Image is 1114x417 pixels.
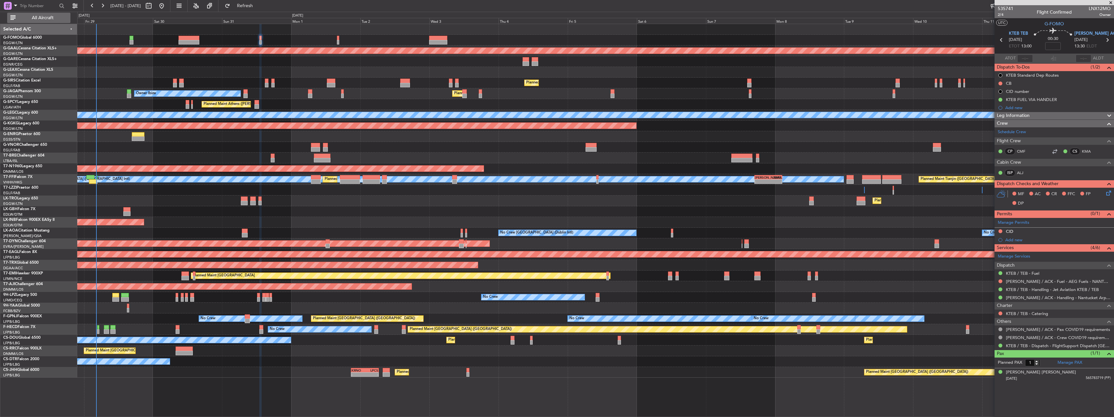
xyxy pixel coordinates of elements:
span: LNX12MO [1089,5,1111,12]
div: Sat 30 [153,18,222,24]
span: LX-INB [3,218,16,222]
a: [PERSON_NAME] / ACK - Crew COVID19 requirements [1006,335,1111,340]
div: Planned Maint [GEOGRAPHIC_DATA] ([GEOGRAPHIC_DATA]) [397,367,499,377]
a: G-GAALCessna Citation XLS+ [3,46,57,50]
span: KTEB TEB [1009,31,1028,37]
div: ISP [1005,169,1015,176]
a: LX-GBHFalcon 7X [3,207,35,211]
span: AC [1035,191,1041,197]
a: G-GARECessna Citation XLS+ [3,57,57,61]
span: ALDT [1093,55,1104,62]
a: Schedule Crew [998,129,1026,135]
label: Planned PAX [998,360,1022,366]
div: - [768,180,782,183]
span: All Aircraft [17,16,68,20]
a: LX-AOACitation Mustang [3,229,50,233]
a: EGGW/LTN [3,73,23,78]
a: G-FOMOGlobal 6000 [3,36,42,40]
span: (1/2) [1091,64,1100,70]
div: - [365,373,378,376]
span: FP [1086,191,1091,197]
div: Add new [1005,105,1111,110]
span: 535741 [998,5,1013,12]
div: Planned Maint Dusseldorf [874,196,917,206]
button: All Aircraft [7,13,70,23]
a: LX-TROLegacy 650 [3,196,38,200]
span: CS-JHH [3,368,17,372]
a: G-VNORChallenger 650 [3,143,47,147]
div: CID number [1006,89,1029,94]
a: CS-JHHGlobal 6000 [3,368,39,372]
div: Wed 3 [429,18,499,24]
div: Planned Maint [GEOGRAPHIC_DATA] ([GEOGRAPHIC_DATA]) [454,89,556,98]
a: DNMM/LOS [3,351,23,356]
a: T7-AJIChallenger 604 [3,282,43,286]
div: No Crew Sabadell [984,228,1014,238]
button: Refresh [222,1,261,11]
div: [DATE] [292,13,303,19]
div: Thu 11 [982,18,1051,24]
a: EDLW/DTM [3,212,22,217]
span: Pax [997,350,1004,358]
a: G-SIRSCitation Excel [3,79,41,82]
div: Wed 10 [913,18,982,24]
span: Dispatch Checks and Weather [997,180,1058,188]
a: CS-RRCFalcon 900LX [3,347,42,350]
a: LFMN/NCE [3,276,22,281]
span: CS-RRC [3,347,17,350]
input: --:-- [1017,55,1033,62]
span: G-FOMO [3,36,20,40]
a: KTEB / TEB - Dispatch - FlightSupport Dispatch [GEOGRAPHIC_DATA] [1006,343,1111,348]
div: LPCS [365,368,378,372]
span: FFC [1068,191,1075,197]
div: Fri 5 [568,18,637,24]
div: Planned Maint [GEOGRAPHIC_DATA] [193,271,255,281]
a: T7-EMIHawker 900XP [3,272,43,275]
span: [DATE] - [DATE] [110,3,141,9]
div: Mon 8 [775,18,844,24]
a: Manage PAX [1058,360,1082,366]
span: (1/1) [1091,350,1100,357]
div: Sun 31 [222,18,291,24]
a: LFPB/LBG [3,255,20,260]
a: Manage Services [998,253,1030,260]
a: LFPB/LBG [3,319,20,324]
span: LX-AOA [3,229,18,233]
div: - [352,373,365,376]
span: T7-N1960 [3,164,21,168]
a: EGGW/LTN [3,116,23,120]
span: T7-EMI [3,272,16,275]
div: Thu 4 [499,18,568,24]
span: T7-TRX [3,261,17,265]
a: EGGW/LTN [3,126,23,131]
a: EDLW/DTM [3,223,22,228]
div: No Crew [754,314,769,323]
span: G-SPCY [3,100,17,104]
a: T7-BREChallenger 604 [3,154,44,158]
span: T7-FFI [3,175,15,179]
a: LX-INBFalcon 900EX EASy II [3,218,55,222]
span: 2/4 [998,12,1013,18]
a: KTEB / TEB - Fuel [1006,271,1039,276]
span: Charter [997,302,1012,310]
a: CS-DOUGlobal 6500 [3,336,41,340]
span: DP [1018,200,1024,207]
div: Planned Maint [GEOGRAPHIC_DATA] ([GEOGRAPHIC_DATA] Intl) [325,174,433,184]
span: G-LEGC [3,111,17,115]
span: Dispatch [997,262,1015,269]
span: 13:30 [1074,43,1085,50]
a: EGGW/LTN [3,94,23,99]
a: EGSS/STN [3,137,20,142]
a: LGAV/ATH [3,105,21,110]
div: [DATE] [79,13,90,19]
span: Owner [1089,12,1111,18]
a: FCBB/BZV [3,309,20,313]
a: EGLF/FAB [3,83,20,88]
span: 9H-LPZ [3,293,16,297]
a: DNMM/LOS [3,287,23,292]
a: G-LEGCLegacy 600 [3,111,38,115]
input: Trip Number [20,1,57,11]
a: G-JAGAPhenom 300 [3,89,41,93]
div: Planned Maint [GEOGRAPHIC_DATA] ([GEOGRAPHIC_DATA]) [866,367,968,377]
div: Planned Maint [GEOGRAPHIC_DATA] ([GEOGRAPHIC_DATA]) [313,314,415,323]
